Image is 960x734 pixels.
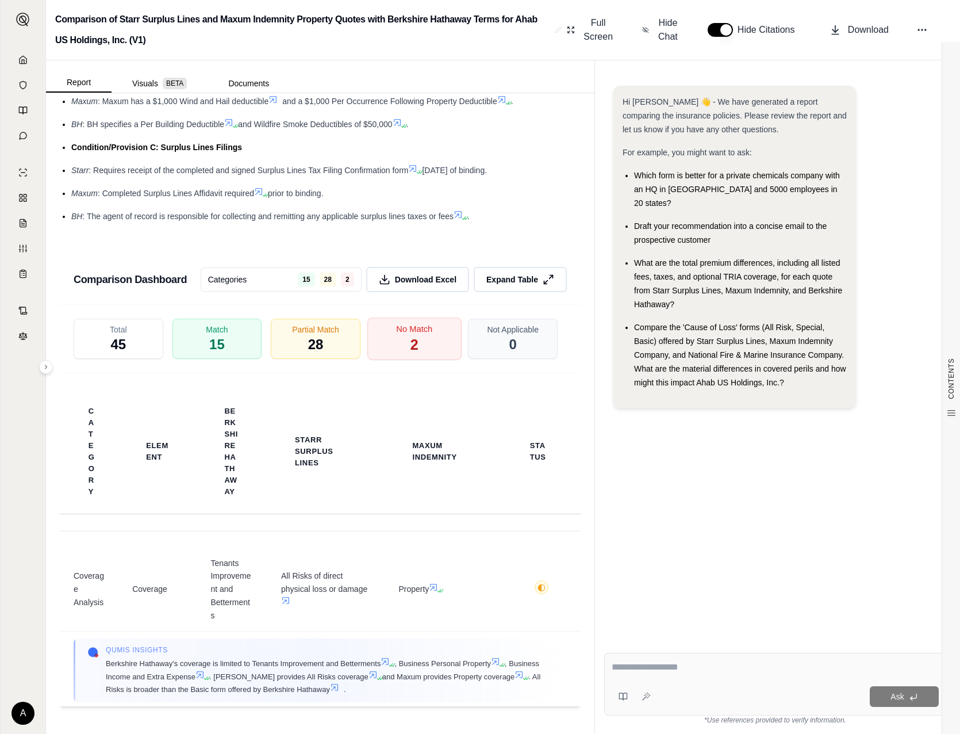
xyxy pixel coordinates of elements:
[634,258,842,309] span: What are the total premium differences, including all listed fees, taxes, and optional TRIA cover...
[98,97,268,106] span: : Maxum has a $1,000 Wind and Hail deductible
[623,148,752,157] span: For example, you might want to ask:
[656,16,680,44] span: Hide Chat
[582,16,615,44] span: Full Screen
[132,583,183,596] span: Coverage
[509,335,517,354] span: 0
[366,267,469,292] button: Download Excel
[208,74,290,93] button: Documents
[106,645,553,655] span: Qumis INSIGHTS
[422,166,487,175] span: [DATE] of binding.
[71,120,82,129] span: BH
[74,569,105,609] span: Coverage Analysis
[208,274,247,285] span: Categories
[132,433,183,470] th: Element
[537,583,546,592] span: ◐
[75,399,109,504] th: Category
[106,657,553,695] span: Berkshire Hathaway's coverage is limited to Tenants Improvement and Betterments , Business Person...
[55,9,550,51] h2: Comparison of Starr Surplus Lines and Maxum Indemnity Property Quotes with Berkshire Hathaway Ter...
[825,18,893,41] button: Download
[89,166,408,175] span: : Requires receipt of the completed and signed Surplus Lines Tax Filing Confirmation form
[7,324,39,347] a: Legal Search Engine
[406,120,409,129] span: .
[634,221,827,244] span: Draft your recommendation into a concise email to the prospective customer
[206,324,228,335] span: Match
[71,189,98,198] span: Maxum
[604,716,946,725] div: *Use references provided to verify information.
[947,358,956,399] span: CONTENTS
[11,702,34,725] div: A
[71,143,242,152] span: Condition/Provision C: Surplus Lines Filings
[623,97,847,134] span: Hi [PERSON_NAME] 👋 - We have generated a report comparing the insurance policies. Please review t...
[511,97,513,106] span: .
[7,124,39,147] a: Chat
[46,73,112,93] button: Report
[74,269,187,290] h3: Comparison Dashboard
[110,324,127,335] span: Total
[398,433,488,470] th: Maxum Indemnity
[201,267,362,292] button: Categories15282
[82,212,454,221] span: : The agent of record is responsible for collecting and remitting any applicable surplus lines ta...
[562,12,619,48] button: Full Screen
[7,237,39,260] a: Custom Report
[516,433,562,470] th: Status
[7,161,39,184] a: Single Policy
[467,212,470,221] span: .
[112,74,208,93] button: Visuals
[7,99,39,122] a: Prompt Library
[163,78,187,89] span: BETA
[738,23,802,37] span: Hide Citations
[71,97,98,106] span: Maxum
[474,267,567,292] button: Expand Table
[486,274,538,285] span: Expand Table
[210,557,254,622] span: Tenants Improvement and Betterments
[7,262,39,285] a: Coverage Table
[11,8,34,31] button: Expand sidebar
[281,569,371,609] span: All Risks of direct physical loss or damage
[341,273,354,286] span: 2
[487,324,539,335] span: Not Applicable
[268,189,324,198] span: prior to binding.
[292,324,339,335] span: Partial Match
[634,323,846,387] span: Compare the 'Cause of Loss' forms (All Risk, Special, Basic) offered by Starr Surplus Lines, Maxu...
[634,171,840,208] span: Which form is better for a private chemicals company with an HQ in [GEOGRAPHIC_DATA] and 5000 emp...
[870,686,939,707] button: Ask
[16,13,30,26] img: Expand sidebar
[7,48,39,71] a: Home
[210,399,254,504] th: Berkshire Hathaway
[7,74,39,97] a: Documents Vault
[87,647,99,658] img: Qumis
[209,335,225,354] span: 15
[396,323,432,335] span: No Match
[535,580,548,598] button: ◐
[7,186,39,209] a: Policy Comparisons
[82,120,224,129] span: : BH specifies a Per Building Deductible
[308,335,324,354] span: 28
[890,692,904,701] span: Ask
[282,97,497,106] span: and a $1,000 Per Occurrence Following Property Deductible
[110,335,126,354] span: 45
[71,166,89,175] span: Starr
[7,299,39,322] a: Contract Analysis
[98,189,254,198] span: : Completed Surplus Lines Affidavit required
[298,273,314,286] span: 15
[281,427,371,476] th: Starr Surplus Lines
[71,212,82,221] span: BH
[238,120,392,129] span: and Wildfire Smoke Deductibles of $50,000
[638,12,685,48] button: Hide Chat
[39,360,53,374] button: Expand sidebar
[320,273,336,286] span: 28
[7,212,39,235] a: Claim Coverage
[395,274,456,285] span: Download Excel
[398,583,488,596] span: Property
[848,23,889,37] span: Download
[410,335,418,354] span: 2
